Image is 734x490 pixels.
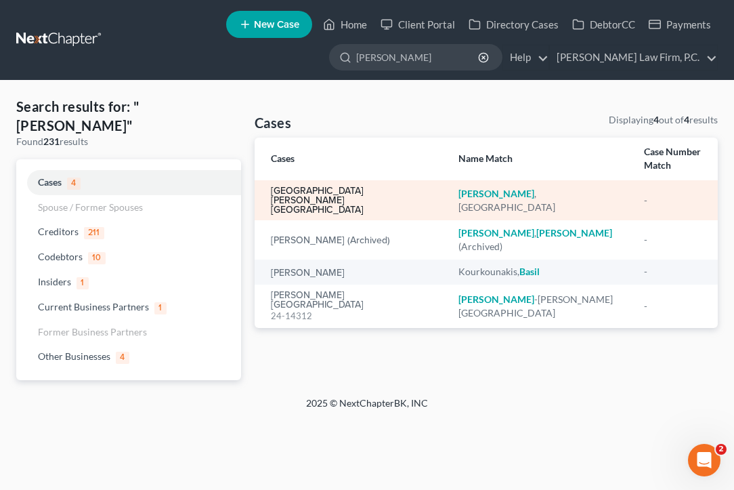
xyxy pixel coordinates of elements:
iframe: Intercom live chat [688,444,720,476]
span: 211 [84,227,104,239]
div: - [644,300,701,313]
span: Cases [38,176,62,188]
div: 24-14312 [271,310,437,323]
a: Help [503,45,548,70]
strong: 4 [684,114,689,125]
span: New Case [254,20,299,30]
a: Client Portal [374,12,462,37]
th: Cases [255,138,448,180]
div: - [644,265,701,279]
div: Kourkounakis, [458,265,623,279]
div: Displaying out of results [609,113,718,127]
em: [PERSON_NAME] [458,227,534,239]
span: Former Business Partners [38,326,147,338]
a: Payments [642,12,718,37]
em: [PERSON_NAME] [458,293,534,305]
a: Spouse / Former Spouses [16,195,241,220]
em: [PERSON_NAME] [536,227,612,239]
strong: 231 [43,136,60,147]
em: [PERSON_NAME] [458,188,534,199]
span: 4 [116,352,129,364]
a: [PERSON_NAME] [271,268,345,278]
a: Directory Cases [462,12,565,37]
h4: Search results for: "[PERSON_NAME]" [16,97,241,135]
a: [PERSON_NAME] (Archived) [271,236,390,245]
a: [GEOGRAPHIC_DATA][PERSON_NAME][GEOGRAPHIC_DATA] [271,186,437,215]
span: 4 [67,178,81,190]
span: Spouse / Former Spouses [38,201,143,213]
strong: 4 [653,114,659,125]
th: Case Number Match [633,138,718,180]
a: Former Business Partners [16,320,241,344]
span: Other Businesses [38,350,110,362]
a: Other Businesses4 [16,344,241,369]
div: , (Archived) [458,226,623,253]
a: Insiders1 [16,270,241,295]
div: 2025 © NextChapterBK, INC [42,396,692,421]
span: 1 [77,277,89,289]
a: Current Business Partners1 [16,295,241,320]
div: - [644,194,701,207]
a: Home [316,12,374,37]
span: Insiders [38,276,71,287]
th: Name Match [448,138,634,180]
div: Found results [16,135,241,148]
div: -[PERSON_NAME][GEOGRAPHIC_DATA] [458,293,623,320]
span: Codebtors [38,251,83,262]
a: Creditors211 [16,220,241,245]
span: 2 [716,444,727,455]
input: Search by name... [356,45,480,70]
span: Creditors [38,226,79,237]
span: 1 [154,302,167,314]
div: - [644,233,701,247]
span: Current Business Partners [38,301,149,312]
em: Basil [519,266,540,277]
a: [PERSON_NAME] Law Firm, P.C. [550,45,717,70]
h4: Cases [255,113,291,132]
a: Cases4 [16,170,241,195]
a: DebtorCC [565,12,642,37]
a: [PERSON_NAME][GEOGRAPHIC_DATA] [271,291,437,310]
a: Codebtors10 [16,245,241,270]
span: 10 [88,252,106,264]
div: , [GEOGRAPHIC_DATA] [458,187,623,214]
